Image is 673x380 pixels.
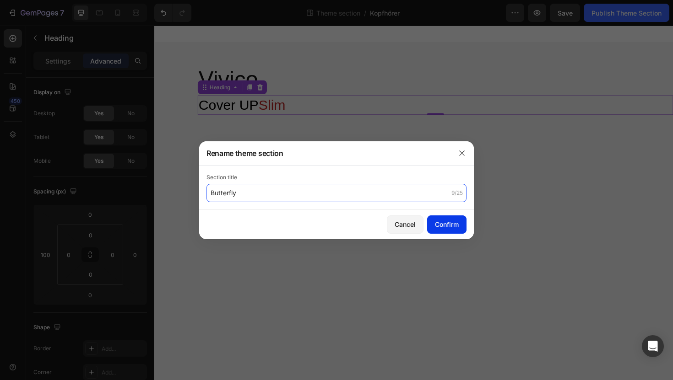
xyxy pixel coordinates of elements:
div: Cancel [395,219,416,229]
button: Cancel [387,215,423,234]
span: Cover UP [47,76,110,92]
div: Confirm [435,219,459,229]
div: Heading [57,61,82,70]
h3: Rename theme section [206,148,283,159]
div: 9/25 [451,189,463,197]
h2: Slim [46,74,549,95]
div: Section title [206,173,467,182]
h2: Vivico [46,41,549,74]
button: Confirm [427,215,467,234]
div: Open Intercom Messenger [642,335,664,357]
